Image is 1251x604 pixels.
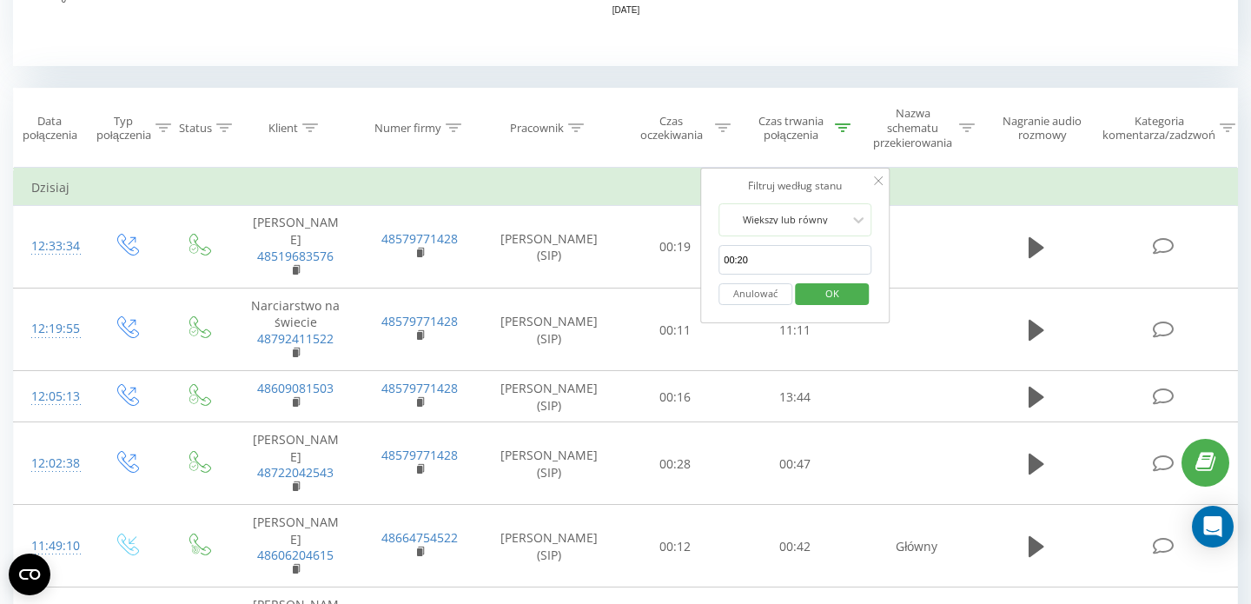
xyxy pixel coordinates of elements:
a: 48519683576 [257,248,334,264]
text: [DATE] [612,5,640,15]
button: Otwórz widżet CMP [9,554,50,595]
button: Anulować [718,283,792,305]
font: OK [825,287,839,300]
a: 48664754522 [381,529,458,546]
font: Czas trwania połączenia [758,113,824,143]
font: Czas oczekiwania [640,113,703,143]
font: 12:19:55 [31,320,80,336]
font: 11:11 [779,322,811,338]
font: Narciarstwo na świecie [251,297,340,331]
font: Kategoria komentarza/zadzwoń [1102,113,1215,143]
a: 48609081503 [257,380,334,396]
font: 00:16 [659,388,691,405]
font: Status [179,120,212,136]
a: 48579771428 [381,313,458,329]
font: 12:05:13 [31,388,80,404]
font: 00:11 [659,322,691,338]
font: Pracownik [510,120,564,136]
font: Dzisiaj [31,180,69,196]
font: [PERSON_NAME] (SIP) [500,230,598,264]
font: 00:12 [659,538,691,554]
font: 12:33:34 [31,237,80,254]
a: 48579771428 [381,230,458,247]
font: Główny [896,538,937,554]
button: OK [795,283,869,305]
font: [PERSON_NAME] (SIP) [500,529,598,563]
font: 13:44 [779,388,811,405]
font: Filtruj według stanu [748,178,842,193]
font: 00:28 [659,455,691,472]
font: Data połączenia [23,113,77,143]
font: Anulować [733,287,778,300]
div: Otwórz komunikator interkomowy [1192,506,1234,548]
font: [PERSON_NAME] (SIP) [500,380,598,414]
a: 48606204615 [257,547,334,563]
a: 48579771428 [381,447,458,463]
a: 48579771428 [381,380,458,396]
font: [PERSON_NAME] [253,431,339,465]
font: Numer firmy [374,120,441,136]
font: 00:19 [659,239,691,256]
font: Klient [268,120,298,136]
font: 11:49:10 [31,537,80,554]
font: [PERSON_NAME] [253,514,339,548]
font: Nagranie audio rozmowy [1003,113,1082,143]
font: 00:47 [779,455,811,472]
font: [PERSON_NAME] [253,214,339,248]
font: Typ połączenia [96,113,151,143]
font: [PERSON_NAME] (SIP) [500,313,598,347]
input: 00:00 [718,245,871,275]
a: 48722042543 [257,464,334,481]
font: 12:02:38 [31,455,80,471]
a: 48792411522 [257,330,334,347]
font: [PERSON_NAME] (SIP) [500,447,598,481]
font: 00:42 [779,538,811,554]
font: Nazwa schematu przekierowania [873,105,952,150]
